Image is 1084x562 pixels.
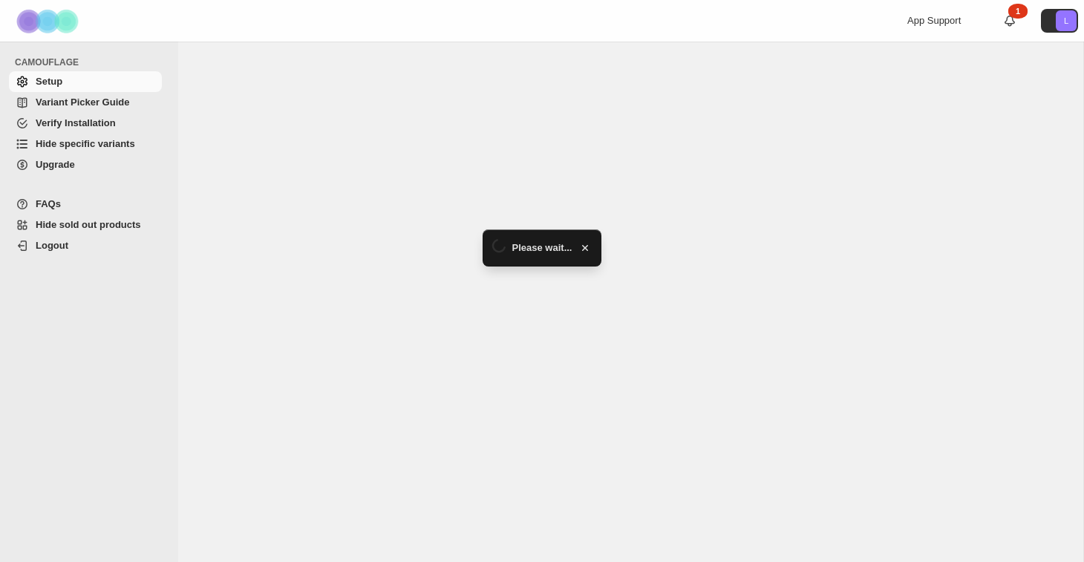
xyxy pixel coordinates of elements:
div: 1 [1008,4,1028,19]
span: FAQs [36,198,61,209]
span: Variant Picker Guide [36,97,129,108]
a: FAQs [9,194,162,215]
a: 1 [1002,13,1017,28]
span: Please wait... [512,241,572,255]
span: Hide specific variants [36,138,135,149]
span: Verify Installation [36,117,116,128]
span: App Support [907,15,961,26]
text: L [1064,16,1068,25]
a: Verify Installation [9,113,162,134]
span: Upgrade [36,159,75,170]
a: Setup [9,71,162,92]
span: Hide sold out products [36,219,141,230]
a: Upgrade [9,154,162,175]
span: Avatar with initials L [1056,10,1077,31]
a: Hide specific variants [9,134,162,154]
a: Variant Picker Guide [9,92,162,113]
span: Logout [36,240,68,251]
button: Avatar with initials L [1041,9,1078,33]
a: Hide sold out products [9,215,162,235]
span: Setup [36,76,62,87]
img: Camouflage [12,1,86,42]
a: Logout [9,235,162,256]
span: CAMOUFLAGE [15,56,168,68]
